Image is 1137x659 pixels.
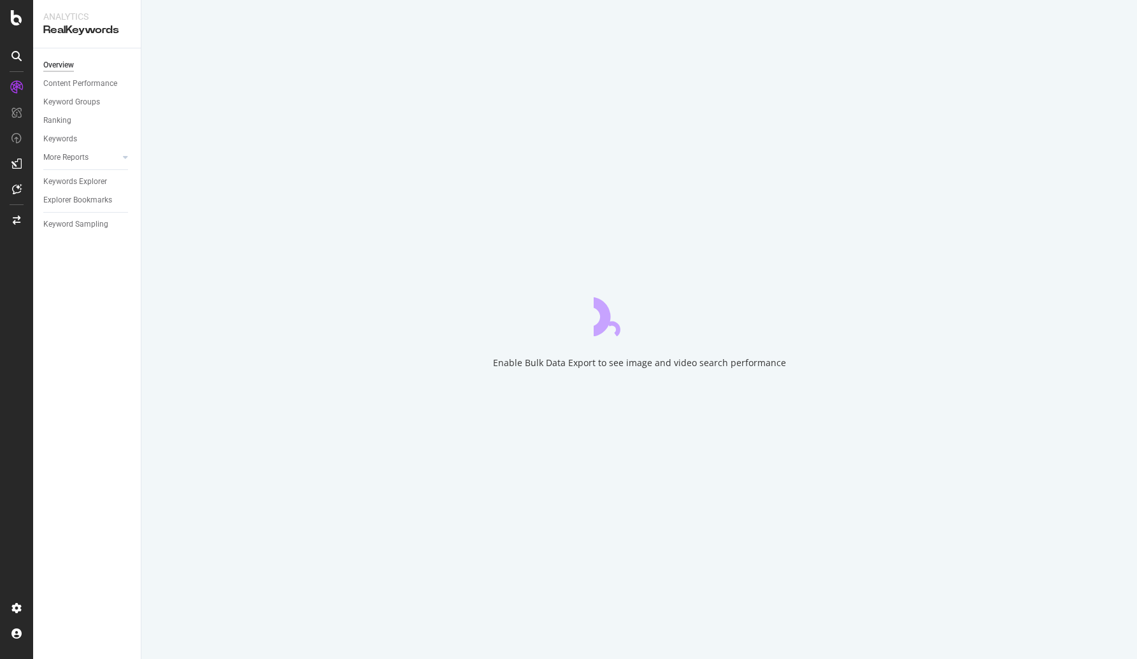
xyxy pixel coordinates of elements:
a: More Reports [43,151,119,164]
div: Keywords [43,132,77,146]
div: Content Performance [43,77,117,90]
div: animation [594,290,685,336]
div: Explorer Bookmarks [43,194,112,207]
a: Keywords [43,132,132,146]
div: Keyword Sampling [43,218,108,231]
a: Keyword Sampling [43,218,132,231]
a: Content Performance [43,77,132,90]
a: Ranking [43,114,132,127]
div: Overview [43,59,74,72]
div: Keywords Explorer [43,175,107,188]
a: Overview [43,59,132,72]
div: Analytics [43,10,131,23]
a: Keywords Explorer [43,175,132,188]
div: Ranking [43,114,71,127]
div: Keyword Groups [43,96,100,109]
div: Enable Bulk Data Export to see image and video search performance [493,357,786,369]
a: Explorer Bookmarks [43,194,132,207]
div: RealKeywords [43,23,131,38]
div: More Reports [43,151,89,164]
a: Keyword Groups [43,96,132,109]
